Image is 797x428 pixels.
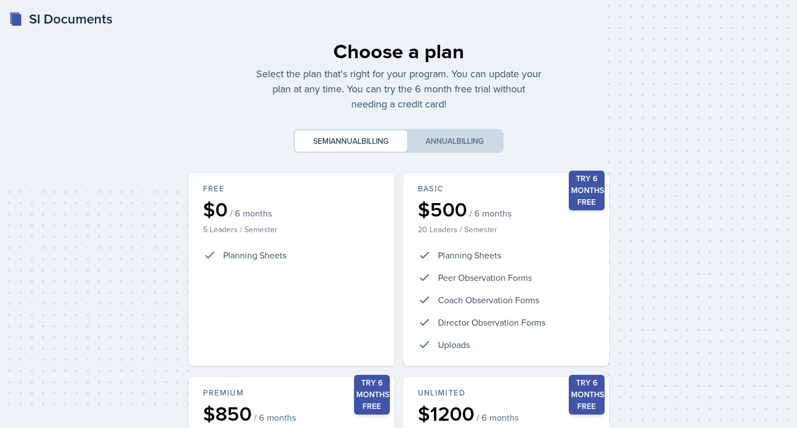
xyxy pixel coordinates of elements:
p: Planning Sheets [223,248,286,262]
div: Basic [418,183,595,195]
div: $0 [203,199,380,219]
div: $850 [203,403,380,424]
p: Uploads [438,338,470,351]
button: Annualbilling [407,130,502,152]
div: Premium [203,387,380,399]
div: Try 6 months free [569,375,605,415]
span: / 6 months [230,208,272,219]
span: billing [361,135,389,147]
p: 20 Leaders / Semester [418,224,595,235]
span: / 6 months [254,412,296,423]
p: Planning Sheets [438,248,501,262]
div: Free [203,183,380,195]
button: Semiannualbilling [295,130,407,152]
p: Director Observation Forms [438,316,545,329]
div: Choose a plan [256,36,542,66]
p: Coach Observation Forms [438,293,539,307]
div: $500 [418,199,595,219]
span: / 6 months [477,412,518,423]
div: Try 6 months free [354,375,390,415]
div: Unlimited [418,387,595,399]
div: $1200 [418,403,595,424]
a: SI Documents [9,9,112,29]
div: Try 6 months free [569,171,605,210]
p: Peer Observation Forms [438,271,532,284]
span: / 6 months [469,208,511,219]
p: Select the plan that's right for your program. You can update your plan at any time. You can try ... [256,66,542,111]
span: billing [456,135,484,147]
p: 5 Leaders / Semester [203,224,380,235]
